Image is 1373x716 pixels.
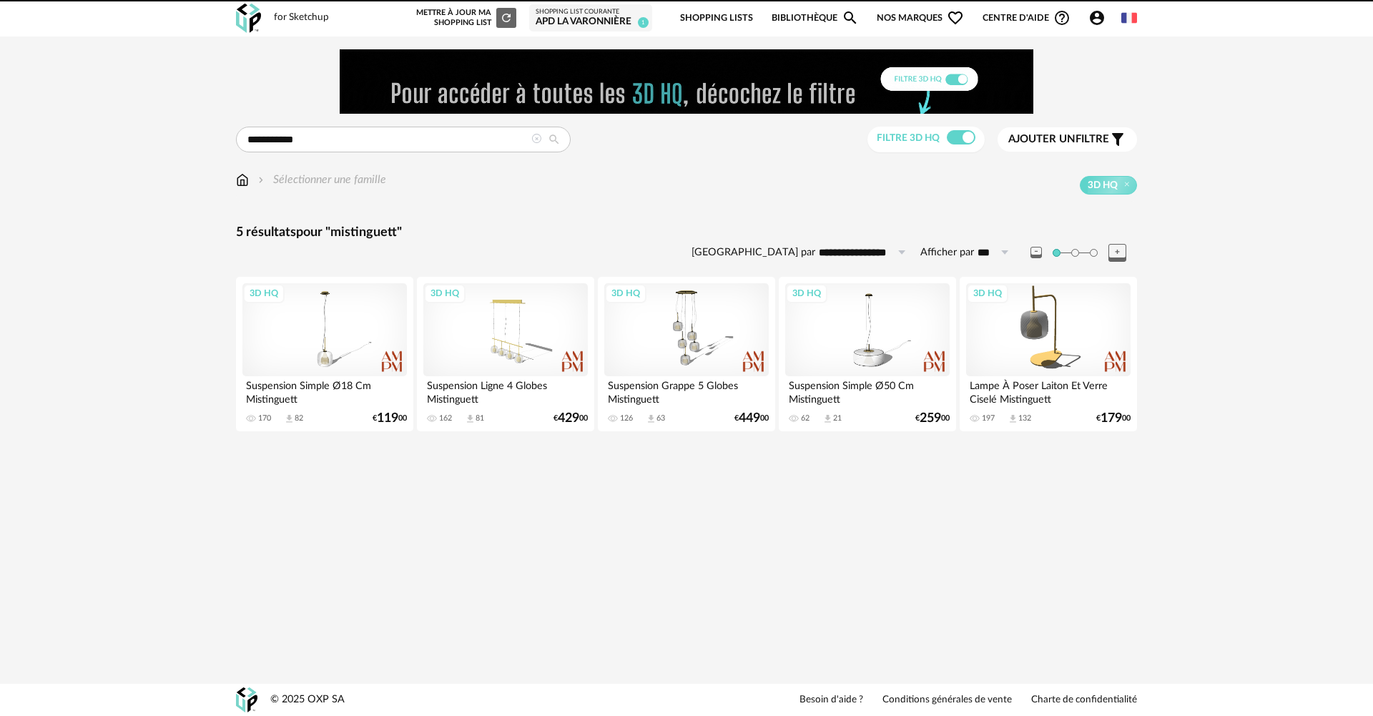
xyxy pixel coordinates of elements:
[920,413,941,423] span: 259
[373,413,407,423] div: € 00
[1088,179,1118,192] span: 3D HQ
[605,284,646,303] div: 3D HQ
[982,413,995,423] div: 197
[243,284,285,303] div: 3D HQ
[236,225,1137,241] div: 5 résultats
[920,246,974,260] label: Afficher par
[236,4,261,33] img: OXP
[424,284,466,303] div: 3D HQ
[960,277,1137,431] a: 3D HQ Lampe À Poser Laiton Et Verre Ciselé Mistinguett 197 Download icon 132 €17900
[734,413,769,423] div: € 00
[801,413,809,423] div: 62
[620,413,633,423] div: 126
[236,687,257,712] img: OXP
[967,284,1008,303] div: 3D HQ
[284,413,295,424] span: Download icon
[236,172,249,188] img: svg+xml;base64,PHN2ZyB3aWR0aD0iMTYiIGhlaWdodD0iMTciIHZpZXdCb3g9IjAgMCAxNiAxNyIgZmlsbD0ibm9uZSIgeG...
[417,277,594,431] a: 3D HQ Suspension Ligne 4 Globes Mistinguett 162 Download icon 81 €42900
[270,693,345,707] div: © 2025 OXP SA
[295,413,303,423] div: 82
[274,11,329,24] div: for Sketchup
[536,8,646,29] a: Shopping List courante APD La Varonnière 1
[1096,413,1131,423] div: € 00
[877,133,940,143] span: Filtre 3D HQ
[465,413,476,424] span: Download icon
[786,284,827,303] div: 3D HQ
[558,413,579,423] span: 429
[476,413,484,423] div: 81
[966,376,1131,405] div: Lampe À Poser Laiton Et Verre Ciselé Mistinguett
[377,413,398,423] span: 119
[772,1,859,35] a: BibliothèqueMagnify icon
[692,246,815,260] label: [GEOGRAPHIC_DATA] par
[500,14,513,21] span: Refresh icon
[1018,413,1031,423] div: 132
[296,226,402,239] span: pour "mistinguett"
[604,376,769,405] div: Suspension Grappe 5 Globes Mistinguett
[915,413,950,423] div: € 00
[983,9,1071,26] span: Centre d'aideHelp Circle Outline icon
[947,9,964,26] span: Heart Outline icon
[1121,10,1137,26] img: fr
[1109,131,1126,148] span: Filter icon
[1088,9,1112,26] span: Account Circle icon
[1008,132,1109,147] span: filtre
[638,17,649,28] span: 1
[739,413,760,423] span: 449
[236,277,413,431] a: 3D HQ Suspension Simple Ø18 Cm Mistinguett 170 Download icon 82 €11900
[1053,9,1071,26] span: Help Circle Outline icon
[536,16,646,29] div: APD La Varonnière
[1031,694,1137,707] a: Charte de confidentialité
[598,277,775,431] a: 3D HQ Suspension Grappe 5 Globes Mistinguett 126 Download icon 63 €44900
[799,694,863,707] a: Besoin d'aide ?
[1088,9,1106,26] span: Account Circle icon
[998,127,1137,152] button: Ajouter unfiltre Filter icon
[553,413,588,423] div: € 00
[785,376,950,405] div: Suspension Simple Ø50 Cm Mistinguett
[833,413,842,423] div: 21
[680,1,753,35] a: Shopping Lists
[340,49,1033,114] img: FILTRE%20HQ%20NEW_V1%20(4).gif
[423,376,588,405] div: Suspension Ligne 4 Globes Mistinguett
[413,8,516,28] div: Mettre à jour ma Shopping List
[242,376,407,405] div: Suspension Simple Ø18 Cm Mistinguett
[842,9,859,26] span: Magnify icon
[1101,413,1122,423] span: 179
[646,413,656,424] span: Download icon
[877,1,964,35] span: Nos marques
[822,413,833,424] span: Download icon
[656,413,665,423] div: 63
[1008,413,1018,424] span: Download icon
[439,413,452,423] div: 162
[255,172,386,188] div: Sélectionner une famille
[255,172,267,188] img: svg+xml;base64,PHN2ZyB3aWR0aD0iMTYiIGhlaWdodD0iMTYiIHZpZXdCb3g9IjAgMCAxNiAxNiIgZmlsbD0ibm9uZSIgeG...
[258,413,271,423] div: 170
[536,8,646,16] div: Shopping List courante
[882,694,1012,707] a: Conditions générales de vente
[779,277,956,431] a: 3D HQ Suspension Simple Ø50 Cm Mistinguett 62 Download icon 21 €25900
[1008,134,1076,144] span: Ajouter un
